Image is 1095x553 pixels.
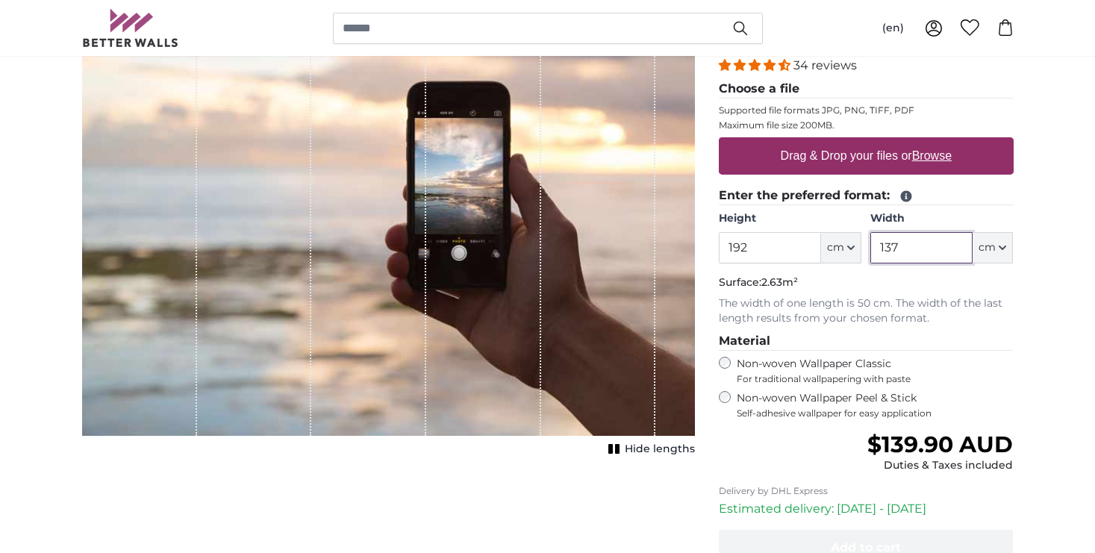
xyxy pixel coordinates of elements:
[719,58,793,72] span: 4.32 stars
[719,275,1014,290] p: Surface:
[719,104,1014,116] p: Supported file formats JPG, PNG, TIFF, PDF
[912,149,952,162] u: Browse
[793,58,857,72] span: 34 reviews
[719,296,1014,326] p: The width of one length is 50 cm. The width of the last length results from your chosen format.
[719,187,1014,205] legend: Enter the preferred format:
[719,119,1014,131] p: Maximum file size 200MB.
[761,275,798,289] span: 2.63m²
[867,458,1013,473] div: Duties & Taxes included
[719,500,1014,518] p: Estimated delivery: [DATE] - [DATE]
[867,431,1013,458] span: $139.90 AUD
[774,141,957,171] label: Drag & Drop your files or
[737,373,1014,385] span: For traditional wallpapering with paste
[979,240,996,255] span: cm
[737,357,1014,385] label: Non-woven Wallpaper Classic
[719,80,1014,99] legend: Choose a file
[821,232,861,263] button: cm
[719,211,861,226] label: Height
[870,15,916,42] button: (en)
[870,211,1013,226] label: Width
[973,232,1013,263] button: cm
[737,391,1014,419] label: Non-woven Wallpaper Peel & Stick
[827,240,844,255] span: cm
[625,442,695,457] span: Hide lengths
[719,485,1014,497] p: Delivery by DHL Express
[604,439,695,460] button: Hide lengths
[719,332,1014,351] legend: Material
[82,9,179,47] img: Betterwalls
[737,407,1014,419] span: Self-adhesive wallpaper for easy application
